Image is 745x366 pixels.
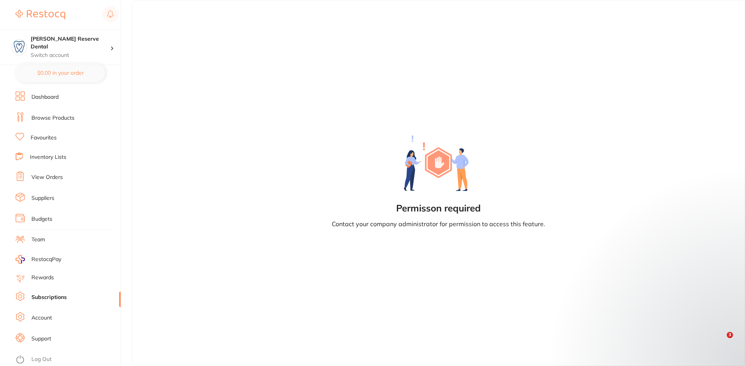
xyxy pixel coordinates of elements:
[16,255,25,264] img: RestocqPay
[31,194,54,202] a: Suppliers
[12,40,26,54] img: Logan Reserve Dental
[31,114,74,122] a: Browse Products
[31,52,110,59] p: Switch account
[16,6,65,24] a: Restocq Logo
[711,332,729,351] iframe: Intercom live chat
[31,274,54,282] a: Rewards
[30,153,66,161] a: Inventory Lists
[31,215,52,223] a: Budgets
[16,64,105,82] button: $0.00 in your order
[31,93,59,101] a: Dashboard
[727,332,733,338] span: 3
[31,174,63,181] a: View Orders
[332,220,545,228] p: Contact your company administrator for permission to access this feature.
[31,256,61,263] span: RestocqPay
[31,335,51,343] a: Support
[16,354,118,366] button: Log Out
[31,236,45,244] a: Team
[31,134,57,142] a: Favourites
[396,203,481,214] h2: Permisson required
[31,356,52,363] a: Log Out
[16,255,61,264] a: RestocqPay
[590,177,745,345] iframe: Intercom notifications message
[31,314,52,322] a: Account
[16,10,65,19] img: Restocq Logo
[31,294,67,301] a: Subscriptions
[31,35,110,50] h4: Logan Reserve Dental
